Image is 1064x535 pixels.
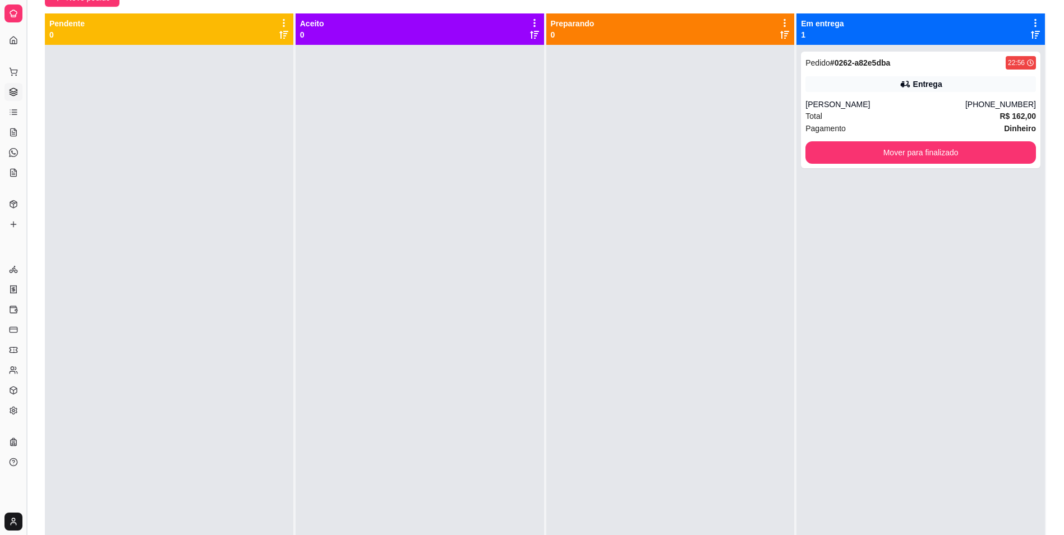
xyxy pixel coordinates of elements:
span: Pagamento [805,122,846,135]
p: Em entrega [801,18,844,29]
p: Aceito [300,18,324,29]
p: 0 [300,29,324,40]
p: 1 [801,29,844,40]
span: Total [805,110,822,122]
strong: # 0262-a82e5dba [830,58,890,67]
p: Pendente [49,18,85,29]
p: 0 [49,29,85,40]
div: [PHONE_NUMBER] [965,99,1036,110]
p: Preparando [551,18,595,29]
div: Entrega [913,79,942,90]
strong: Dinheiro [1004,124,1036,133]
strong: R$ 162,00 [999,112,1036,121]
button: Mover para finalizado [805,141,1036,164]
span: Pedido [805,58,830,67]
div: [PERSON_NAME] [805,99,965,110]
p: 0 [551,29,595,40]
div: 22:56 [1008,58,1025,67]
